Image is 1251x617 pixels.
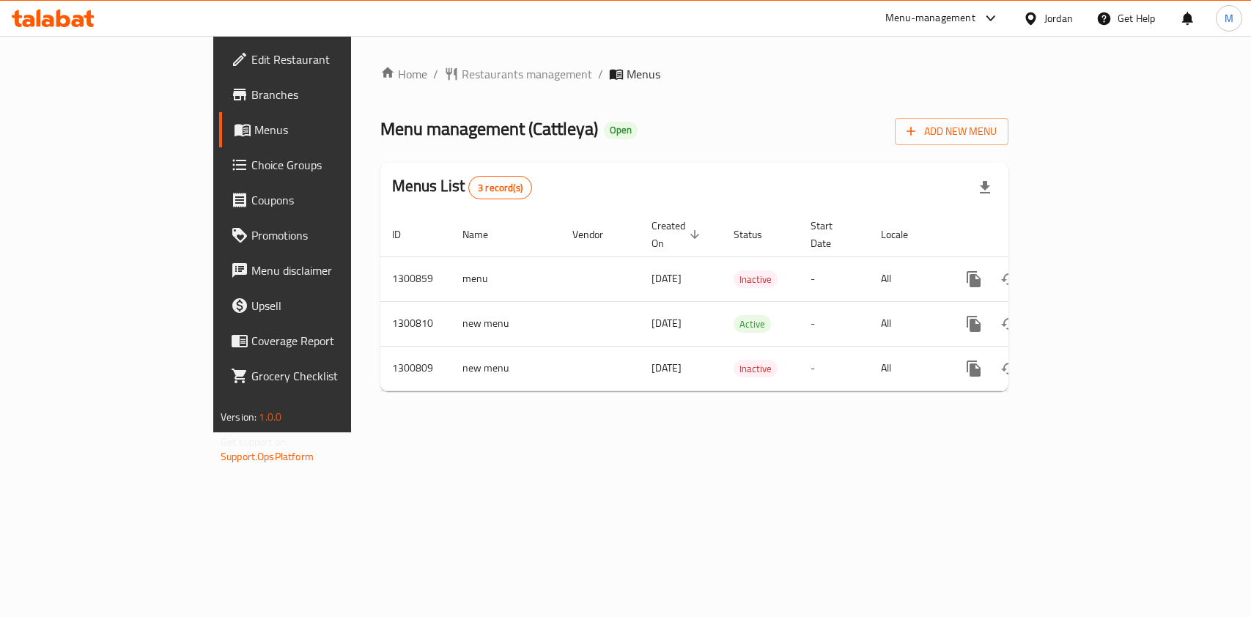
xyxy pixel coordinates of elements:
nav: breadcrumb [380,65,1008,83]
span: Name [462,226,507,243]
button: Change Status [992,262,1027,297]
span: Status [734,226,781,243]
td: - [799,346,869,391]
span: Grocery Checklist [251,367,410,385]
span: Restaurants management [462,65,592,83]
a: Menu disclaimer [219,253,422,288]
span: Open [604,124,638,136]
span: Get support on: [221,432,288,451]
button: more [956,262,992,297]
a: Support.OpsPlatform [221,447,314,466]
a: Coverage Report [219,323,422,358]
span: Coupons [251,191,410,209]
th: Actions [945,213,1109,257]
span: M [1225,10,1233,26]
td: - [799,301,869,346]
div: Export file [967,170,1003,205]
span: 1.0.0 [259,407,281,426]
button: more [956,351,992,386]
span: Branches [251,86,410,103]
span: Created On [652,217,704,252]
span: 3 record(s) [469,181,531,195]
td: All [869,256,945,301]
td: - [799,256,869,301]
span: [DATE] [652,358,682,377]
div: Menu-management [885,10,975,27]
td: new menu [451,346,561,391]
div: Inactive [734,270,778,288]
a: Choice Groups [219,147,422,182]
span: Menu management ( Cattleya ) [380,112,598,145]
span: Menus [627,65,660,83]
a: Edit Restaurant [219,42,422,77]
span: Locale [881,226,927,243]
td: new menu [451,301,561,346]
a: Upsell [219,288,422,323]
button: Change Status [992,351,1027,386]
a: Promotions [219,218,422,253]
span: Start Date [811,217,852,252]
span: [DATE] [652,314,682,333]
li: / [433,65,438,83]
button: more [956,306,992,341]
span: Coverage Report [251,332,410,350]
span: ID [392,226,420,243]
a: Restaurants management [444,65,592,83]
a: Grocery Checklist [219,358,422,394]
span: Inactive [734,361,778,377]
span: Vendor [572,226,622,243]
button: Add New Menu [895,118,1008,145]
span: [DATE] [652,269,682,288]
span: Menus [254,121,410,138]
a: Coupons [219,182,422,218]
div: Total records count [468,176,532,199]
span: Inactive [734,271,778,288]
span: Active [734,316,771,333]
div: Active [734,315,771,333]
td: All [869,301,945,346]
h2: Menus List [392,175,532,199]
span: Menu disclaimer [251,262,410,279]
span: Version: [221,407,257,426]
span: Upsell [251,297,410,314]
span: Edit Restaurant [251,51,410,68]
span: Promotions [251,226,410,244]
li: / [598,65,603,83]
a: Branches [219,77,422,112]
div: Jordan [1044,10,1073,26]
span: Choice Groups [251,156,410,174]
table: enhanced table [380,213,1109,391]
a: Menus [219,112,422,147]
td: menu [451,256,561,301]
span: Add New Menu [907,122,997,141]
td: All [869,346,945,391]
button: Change Status [992,306,1027,341]
div: Open [604,122,638,139]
